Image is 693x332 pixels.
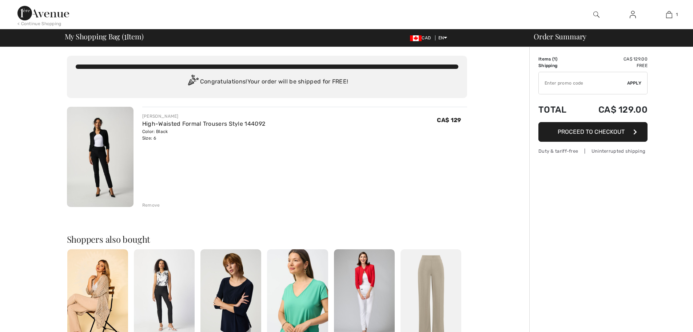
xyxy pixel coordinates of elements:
[438,35,447,40] span: EN
[651,10,687,19] a: 1
[410,35,422,41] img: Canadian Dollar
[538,97,578,122] td: Total
[76,75,458,89] div: Congratulations! Your order will be shipped for FREE!
[142,128,265,141] div: Color: Black Size: 6
[666,10,672,19] img: My Bag
[554,56,556,62] span: 1
[124,31,127,40] span: 1
[17,6,69,20] img: 1ère Avenue
[437,117,461,124] span: CA$ 129
[538,122,648,142] button: Proceed to Checkout
[578,97,648,122] td: CA$ 129.00
[624,10,642,19] a: Sign In
[538,56,578,62] td: Items ( )
[142,202,160,208] div: Remove
[142,113,265,120] div: [PERSON_NAME]
[525,33,689,40] div: Order Summary
[65,33,144,40] span: My Shopping Bag ( Item)
[593,10,600,19] img: search the website
[538,62,578,69] td: Shipping
[578,62,648,69] td: Free
[17,20,61,27] div: < Continue Shopping
[558,128,625,135] span: Proceed to Checkout
[578,56,648,62] td: CA$ 129.00
[67,107,134,207] img: High-Waisted Formal Trousers Style 144092
[186,75,200,89] img: Congratulation2.svg
[676,11,678,18] span: 1
[538,148,648,155] div: Duty & tariff-free | Uninterrupted shipping
[539,72,627,94] input: Promo code
[410,35,434,40] span: CAD
[67,235,467,243] h2: Shoppers also bought
[142,120,265,127] a: High-Waisted Formal Trousers Style 144092
[627,80,642,86] span: Apply
[630,10,636,19] img: My Info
